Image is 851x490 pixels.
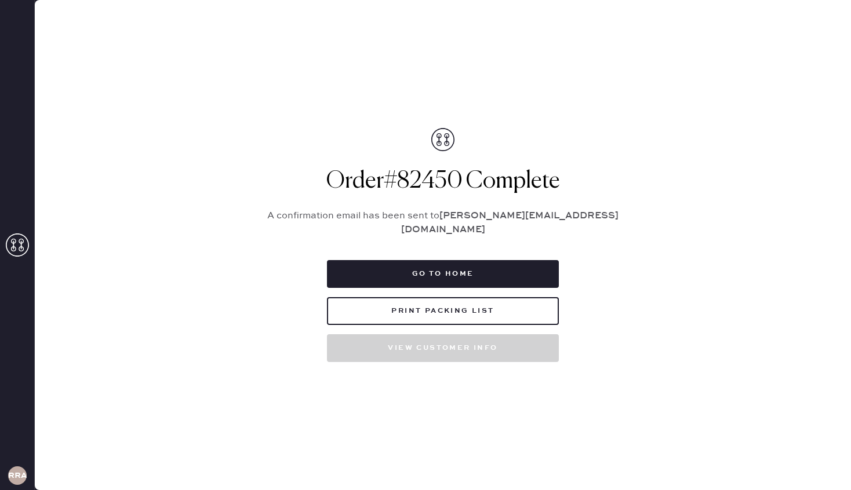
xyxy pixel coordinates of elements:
button: View customer info [327,334,559,362]
iframe: Front Chat [796,438,846,488]
p: A confirmation email has been sent to [254,209,631,237]
button: Print Packing List [327,297,559,325]
h3: RRA [8,471,27,480]
strong: [PERSON_NAME][EMAIL_ADDRESS][DOMAIN_NAME] [401,210,619,235]
button: Go to home [327,260,559,288]
h1: Order # 82450 Complete [254,167,631,195]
